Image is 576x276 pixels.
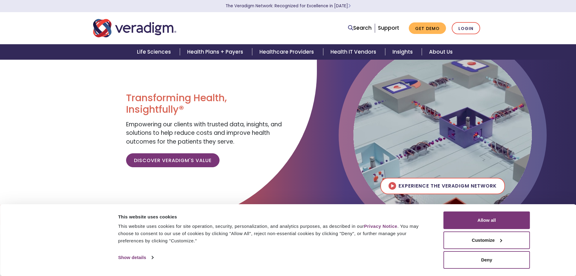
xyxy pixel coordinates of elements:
a: Discover Veradigm's Value [126,153,220,167]
a: Privacy Notice [364,224,397,229]
button: Allow all [444,211,530,229]
div: This website uses cookies for site operation, security, personalization, and analytics purposes, ... [118,223,430,244]
a: Health Plans + Payers [180,44,252,60]
a: Login [452,22,480,35]
a: Support [378,24,399,32]
span: Empowering our clients with trusted data, insights, and solutions to help reduce costs and improv... [126,120,282,146]
a: Life Sciences [130,44,180,60]
a: Insights [385,44,422,60]
a: Search [348,24,372,32]
a: The Veradigm Network: Recognized for Excellence in [DATE]Learn More [226,3,351,9]
img: Veradigm logo [93,18,176,38]
h1: Transforming Health, Insightfully® [126,92,283,115]
button: Deny [444,251,530,269]
a: Get Demo [409,22,446,34]
span: Learn More [348,3,351,9]
a: Show details [118,253,153,262]
div: This website uses cookies [118,213,430,221]
button: Customize [444,231,530,249]
a: Health IT Vendors [323,44,385,60]
a: Healthcare Providers [252,44,323,60]
a: About Us [422,44,460,60]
